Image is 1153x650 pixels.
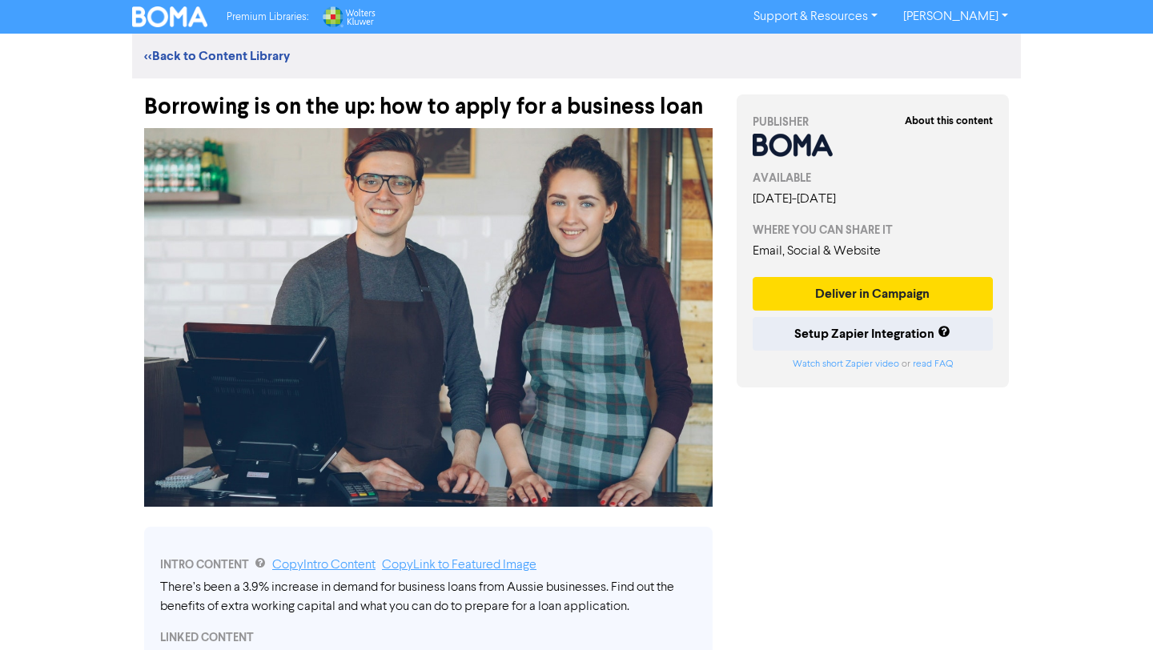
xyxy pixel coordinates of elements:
div: INTRO CONTENT [160,556,697,575]
a: [PERSON_NAME] [890,4,1021,30]
div: Email, Social & Website [753,242,993,261]
div: or [753,357,993,371]
button: Setup Zapier Integration [753,317,993,351]
div: AVAILABLE [753,170,993,187]
span: Premium Libraries: [227,12,308,22]
img: BOMA Logo [132,6,207,27]
div: [DATE] - [DATE] [753,190,993,209]
strong: About this content [905,114,993,127]
a: read FAQ [913,359,953,369]
a: Copy Intro Content [272,559,376,572]
button: Deliver in Campaign [753,277,993,311]
div: LINKED CONTENT [160,629,697,646]
div: WHERE YOU CAN SHARE IT [753,222,993,239]
iframe: Chat Widget [1073,573,1153,650]
a: Copy Link to Featured Image [382,559,536,572]
div: PUBLISHER [753,114,993,130]
img: Wolters Kluwer [321,6,376,27]
div: There’s been a 3.9% increase in demand for business loans from Aussie businesses. Find out the be... [160,578,697,616]
a: Watch short Zapier video [793,359,899,369]
a: Support & Resources [741,4,890,30]
div: Borrowing is on the up: how to apply for a business loan [144,78,713,120]
a: <<Back to Content Library [144,48,290,64]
